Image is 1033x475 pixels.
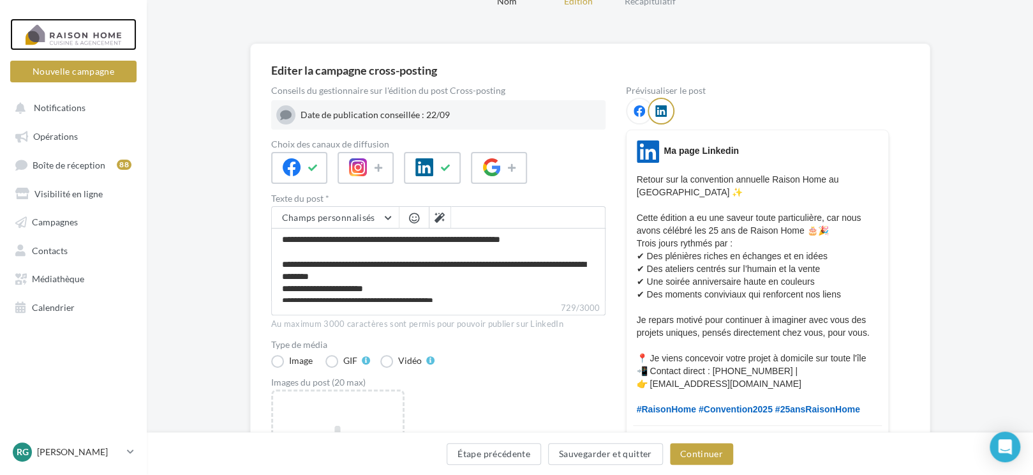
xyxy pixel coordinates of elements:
[271,194,606,203] label: Texte du post *
[343,356,357,365] div: GIF
[17,446,29,458] span: Rg
[271,140,606,149] label: Choix des canaux de diffusion
[301,109,600,121] div: Date de publication conseillée : 22/09
[33,159,105,170] span: Boîte de réception
[271,301,606,315] label: 729/3000
[670,443,733,465] button: Continuer
[8,96,134,119] button: Notifications
[117,160,131,170] div: 88
[271,64,437,76] div: Editer la campagne cross-posting
[447,443,541,465] button: Étape précédente
[8,295,139,318] a: Calendrier
[8,153,139,176] a: Boîte de réception88
[699,404,773,414] span: #Convention2025
[548,443,663,465] button: Sauvegarder et quitter
[32,273,84,284] span: Médiathèque
[33,131,78,142] span: Opérations
[271,86,606,95] div: Conseils du gestionnaire sur l'édition du post Cross-posting
[637,173,878,416] p: Retour sur la convention annuelle Raison Home au [GEOGRAPHIC_DATA] ✨ Cette édition a eu une saveu...
[282,212,375,223] span: Champs personnalisés
[272,207,399,229] button: Champs personnalisés
[32,301,75,312] span: Calendrier
[271,378,606,387] div: Images du post (20 max)
[32,245,68,255] span: Contacts
[271,319,606,330] div: Au maximum 3000 caractères sont permis pour pouvoir publier sur LinkedIn
[775,404,860,414] span: #25ansRaisonHome
[271,340,606,349] label: Type de média
[8,238,139,261] a: Contacts
[10,61,137,82] button: Nouvelle campagne
[37,446,122,458] p: [PERSON_NAME]
[289,356,313,365] div: Image
[8,124,139,147] a: Opérations
[8,181,139,204] a: Visibilité en ligne
[398,356,422,365] div: Vidéo
[34,102,85,113] span: Notifications
[990,432,1020,462] div: Open Intercom Messenger
[32,216,78,227] span: Campagnes
[34,188,103,199] span: Visibilité en ligne
[637,404,696,414] span: #RaisonHome
[626,86,889,95] div: Prévisualiser le post
[8,266,139,289] a: Médiathèque
[10,440,137,464] a: Rg [PERSON_NAME]
[8,209,139,232] a: Campagnes
[664,144,738,157] div: Ma page Linkedin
